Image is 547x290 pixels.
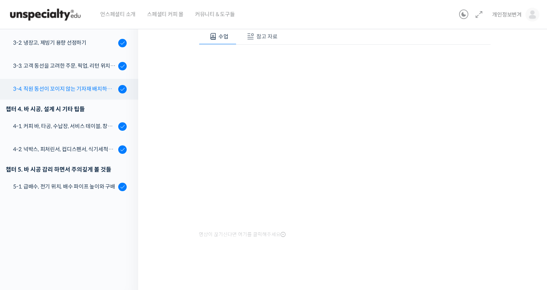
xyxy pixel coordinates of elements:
a: 홈 [2,226,51,245]
span: 홈 [24,238,29,244]
a: 설정 [99,226,147,245]
div: 3-2. 냉장고, 제빙기 용량 선정하기 [13,38,116,47]
span: 설정 [119,238,128,244]
a: 대화 [51,226,99,245]
div: 챕터 5. 바 시공 감리 하면서 주의깊게 볼 것들 [6,164,127,175]
span: 영상이 끊기신다면 여기를 클릭해주세요 [199,232,286,238]
span: 대화 [70,238,79,244]
div: 4-1. 커피 바, 타공, 수납장, 서비스 테이블, 창고 및 직원 휴게실 [13,122,116,130]
div: 4-2. 넉박스, 피처린서, 컵디스펜서, 식기세척기, 쇼케이스 [13,145,116,153]
div: 5-1. 급배수, 전기 위치, 배수 파이프 높이와 구배 [13,182,116,191]
span: 수업 [218,33,228,40]
div: 3-3. 고객 동선을 고려한 주문, 픽업, 리턴 위치 정하기 [13,62,116,70]
span: 참고 자료 [256,33,278,40]
div: 챕터 4. 바 시공, 설계 시 기타 팁들 [6,104,127,114]
div: 3-4. 직원 동선이 꼬이지 않는 기자재 배치하는 방법 [13,85,116,93]
span: 개인정보변겨 [492,11,522,18]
